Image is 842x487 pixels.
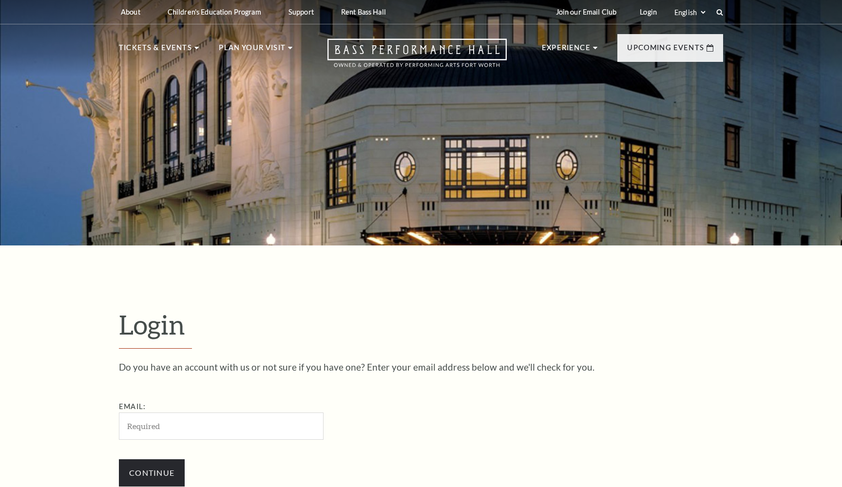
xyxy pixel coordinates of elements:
select: Select: [672,8,707,17]
p: About [121,8,140,16]
p: Plan Your Visit [219,42,286,59]
p: Do you have an account with us or not sure if you have one? Enter your email address below and we... [119,362,723,372]
p: Experience [542,42,591,59]
input: Continue [119,459,185,487]
input: Required [119,412,324,439]
p: Support [288,8,314,16]
p: Rent Bass Hall [341,8,386,16]
p: Upcoming Events [627,42,704,59]
label: Email: [119,402,146,411]
p: Tickets & Events [119,42,192,59]
p: Children's Education Program [168,8,261,16]
span: Login [119,309,185,340]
